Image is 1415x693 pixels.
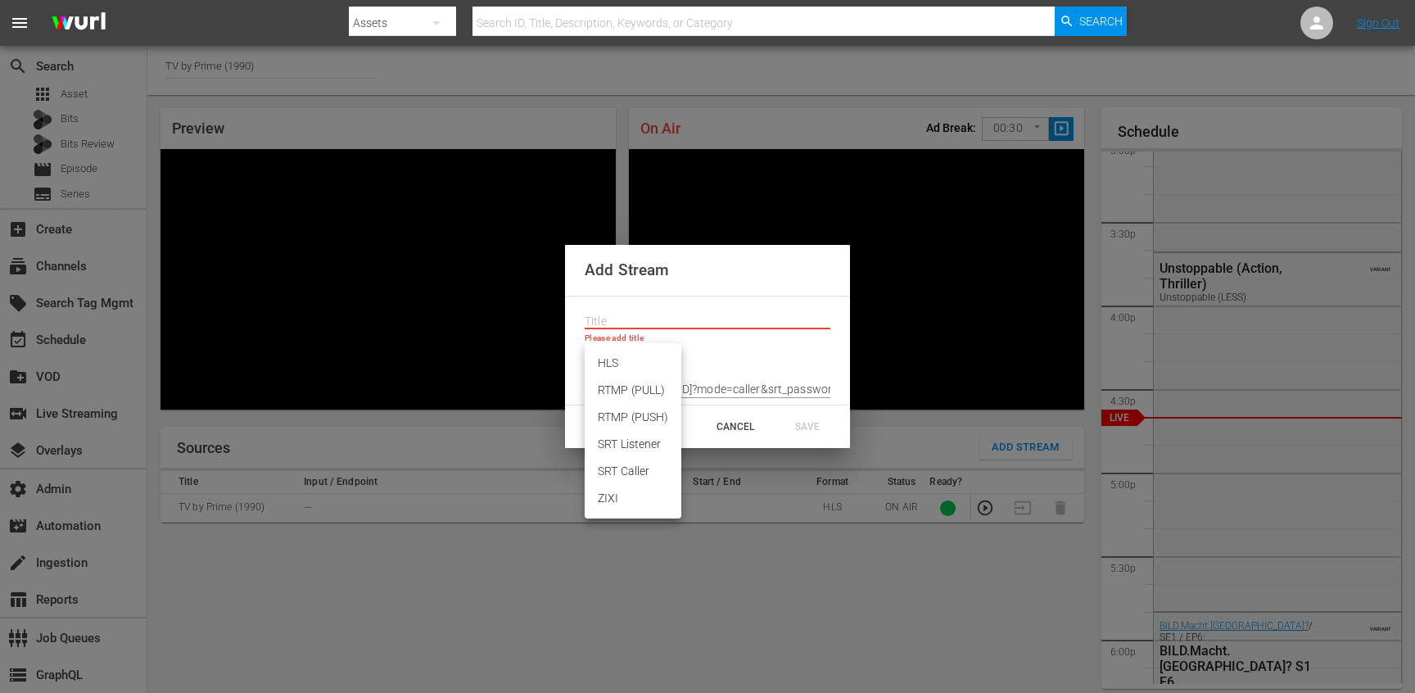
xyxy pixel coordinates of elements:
li: SRT Caller [585,458,681,485]
li: SRT Listener [585,431,681,458]
span: menu [10,13,29,33]
li: ZIXI [585,485,681,512]
li: RTMP (PUSH) [585,404,681,431]
img: ans4CAIJ8jUAAAAAAAAAAAAAAAAAAAAAAAAgQb4GAAAAAAAAAAAAAAAAAAAAAAAAJMjXAAAAAAAAAAAAAAAAAAAAAAAAgAT5G... [39,4,118,43]
a: Sign Out [1357,16,1399,29]
li: HLS [585,350,681,377]
span: Search [1079,7,1123,36]
li: RTMP (PULL) [585,377,681,404]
